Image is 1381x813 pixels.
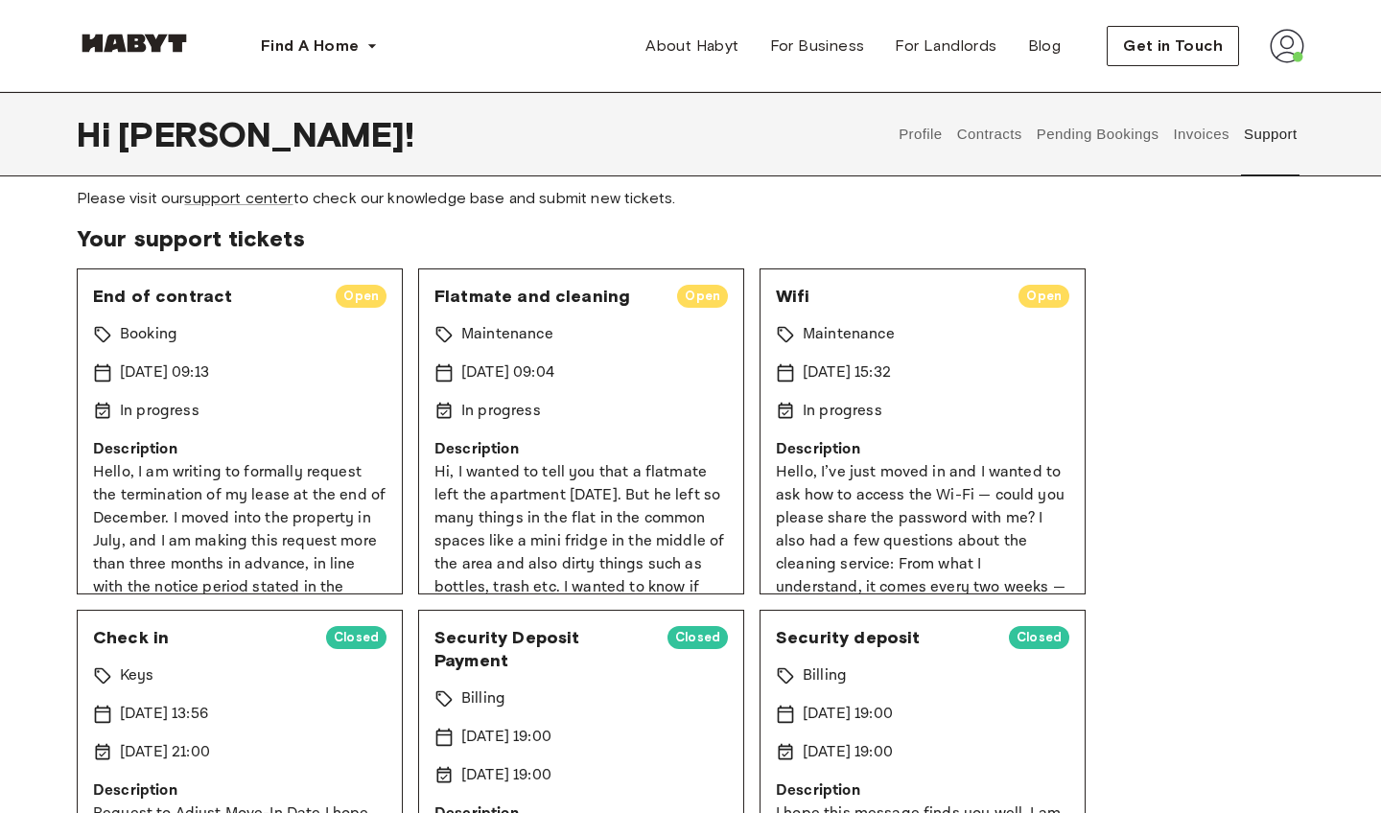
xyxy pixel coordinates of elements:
[667,628,728,647] span: Closed
[93,626,311,649] span: Check in
[326,628,386,647] span: Closed
[892,92,1304,176] div: user profile tabs
[630,27,754,65] a: About Habyt
[803,400,882,423] p: In progress
[776,285,1003,308] span: Wifi
[434,285,662,308] span: Flatmate and cleaning
[77,114,118,154] span: Hi
[461,361,554,384] p: [DATE] 09:04
[461,726,551,749] p: [DATE] 19:00
[120,703,208,726] p: [DATE] 13:56
[776,461,1069,760] p: Hello, I’ve just moved in and I wanted to ask how to access the Wi-Fi — could you please share th...
[434,438,728,461] p: Description
[677,287,728,306] span: Open
[246,27,393,65] button: Find A Home
[803,664,847,687] p: Billing
[1013,27,1077,65] a: Blog
[803,361,891,384] p: [DATE] 15:32
[120,361,209,384] p: [DATE] 09:13
[770,35,865,58] span: For Business
[776,779,1069,802] p: Description
[461,687,505,710] p: Billing
[645,35,738,58] span: About Habyt
[1034,92,1161,176] button: Pending Bookings
[803,741,893,764] p: [DATE] 19:00
[93,438,386,461] p: Description
[803,703,893,726] p: [DATE] 19:00
[120,664,154,687] p: Keys
[776,438,1069,461] p: Description
[803,323,895,346] p: Maintenance
[1028,35,1062,58] span: Blog
[120,400,199,423] p: In progress
[895,35,996,58] span: For Landlords
[954,92,1024,176] button: Contracts
[1009,628,1069,647] span: Closed
[461,323,553,346] p: Maintenance
[261,35,359,58] span: Find A Home
[1018,287,1069,306] span: Open
[1123,35,1223,58] span: Get in Touch
[184,189,293,207] a: support center
[1171,92,1231,176] button: Invoices
[93,285,320,308] span: End of contract
[776,626,994,649] span: Security deposit
[879,27,1012,65] a: For Landlords
[434,626,652,672] span: Security Deposit Payment
[120,741,210,764] p: [DATE] 21:00
[1270,29,1304,63] img: avatar
[755,27,880,65] a: For Business
[1241,92,1299,176] button: Support
[897,92,946,176] button: Profile
[77,188,1304,209] span: Please visit our to check our knowledge base and submit new tickets.
[461,400,541,423] p: In progress
[461,764,551,787] p: [DATE] 19:00
[77,34,192,53] img: Habyt
[93,779,386,802] p: Description
[1107,26,1239,66] button: Get in Touch
[118,114,414,154] span: [PERSON_NAME] !
[120,323,177,346] p: Booking
[77,224,1304,253] span: Your support tickets
[336,287,386,306] span: Open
